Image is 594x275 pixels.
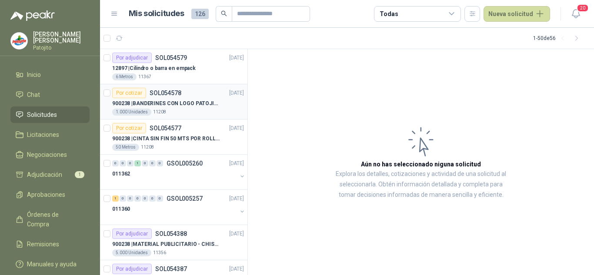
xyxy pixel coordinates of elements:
a: Solicitudes [10,106,90,123]
div: 0 [127,195,133,202]
a: Inicio [10,66,90,83]
p: GSOL005257 [167,195,203,202]
div: 5.000 Unidades [112,249,151,256]
div: 1 [112,195,119,202]
p: [DATE] [229,265,244,273]
a: 0 0 0 1 0 0 0 GSOL005260[DATE] 011362 [112,158,246,186]
span: 20 [577,4,589,12]
p: SOL054578 [150,90,181,96]
h3: Aún no has seleccionado niguna solicitud [361,159,481,169]
div: Todas [380,9,398,19]
p: 011362 [112,170,130,178]
div: 0 [149,195,156,202]
div: 0 [149,160,156,166]
a: Manuales y ayuda [10,256,90,272]
a: Aprobaciones [10,186,90,203]
p: [DATE] [229,230,244,238]
p: SOL054388 [155,231,187,237]
a: Por cotizarSOL054578[DATE] 900238 |BANDERINES CON LOGO PATOJITO - VER DOC ADJUNTO1.000 Unidades11208 [100,84,247,119]
span: Aprobaciones [27,190,65,199]
a: Licitaciones [10,126,90,143]
a: Órdenes de Compra [10,206,90,232]
div: 0 [127,160,133,166]
p: 900238 | BANDERINES CON LOGO PATOJITO - VER DOC ADJUNTO [112,99,220,108]
a: Por cotizarSOL054577[DATE] 900238 |CINTA SIN FIN 50 MTS POR ROLLO - VER DOC ADJUNTO50 Metros11208 [100,119,247,155]
div: Por cotizar [112,88,146,98]
p: Patojito [33,45,90,50]
div: 0 [120,195,126,202]
div: 0 [134,195,141,202]
div: 6 Metros [112,73,137,80]
span: 126 [191,9,209,19]
h1: Mis solicitudes [129,7,184,20]
p: 12897 | Cilindro o barra en empack [112,64,196,73]
div: 50 Metros [112,144,139,151]
p: 11367 [138,73,151,80]
p: [DATE] [229,124,244,133]
a: Por adjudicarSOL054579[DATE] 12897 |Cilindro o barra en empack6 Metros11367 [100,49,247,84]
div: 0 [120,160,126,166]
div: 0 [157,160,163,166]
span: Negociaciones [27,150,67,159]
div: 0 [142,195,148,202]
span: Inicio [27,70,41,80]
p: SOL054577 [150,125,181,131]
span: 1 [75,171,84,178]
a: Negociaciones [10,146,90,163]
img: Company Logo [11,33,27,49]
div: 1 - 50 de 56 [533,31,584,45]
p: [DATE] [229,159,244,168]
a: 1 0 0 0 0 0 0 GSOL005257[DATE] 011360 [112,193,246,221]
a: Chat [10,86,90,103]
div: 1 [134,160,141,166]
div: Por cotizar [112,123,146,133]
div: 0 [112,160,119,166]
p: [PERSON_NAME] [PERSON_NAME] [33,31,90,43]
span: Órdenes de Compra [27,210,81,229]
p: [DATE] [229,54,244,62]
span: Manuales y ayuda [27,259,77,269]
img: Logo peakr [10,10,55,21]
p: GSOL005260 [167,160,203,166]
button: Nueva solicitud [484,6,550,22]
p: 11356 [153,249,166,256]
span: Licitaciones [27,130,59,139]
a: Remisiones [10,236,90,252]
button: 20 [568,6,584,22]
p: Explora los detalles, cotizaciones y actividad de una solicitud al seleccionarla. Obtén informaci... [335,169,507,200]
p: [DATE] [229,89,244,97]
div: 0 [157,195,163,202]
p: [DATE] [229,195,244,203]
p: SOL054387 [155,266,187,272]
p: 900238 | CINTA SIN FIN 50 MTS POR ROLLO - VER DOC ADJUNTO [112,135,220,143]
span: search [221,10,227,17]
span: Chat [27,90,40,99]
div: 1.000 Unidades [112,109,151,116]
div: Por adjudicar [112,229,152,239]
span: Remisiones [27,239,59,249]
p: 011360 [112,205,130,213]
p: 11208 [153,109,166,116]
a: Adjudicación1 [10,166,90,183]
span: Solicitudes [27,110,57,119]
span: Adjudicación [27,170,62,179]
div: Por adjudicar [112,53,152,63]
p: 900238 | MATERIAL PUBLICITARIO - CHISPA PATOJITO VER ADJUNTO [112,240,220,248]
p: 11208 [141,144,154,151]
div: Por adjudicar [112,264,152,274]
a: Por adjudicarSOL054388[DATE] 900238 |MATERIAL PUBLICITARIO - CHISPA PATOJITO VER ADJUNTO5.000 Uni... [100,225,247,260]
p: SOL054579 [155,55,187,61]
div: 0 [142,160,148,166]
